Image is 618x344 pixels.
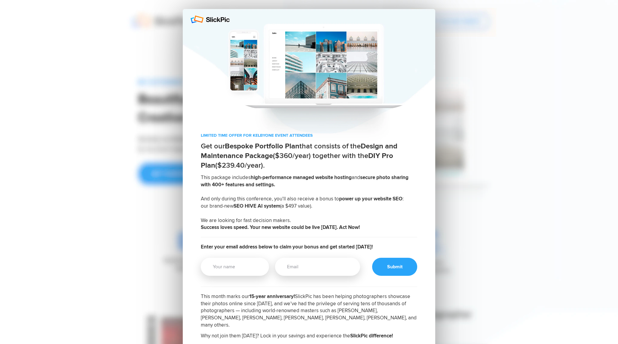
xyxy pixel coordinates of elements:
h2: This month marks our SlickPic has been helping photographers showcase their photos online since [... [201,293,417,343]
b: DIY Pro Plan [201,151,393,170]
b: 15-year anniversary! [249,293,295,300]
input: Email [275,258,360,276]
b: high-performance managed website hosting [251,174,352,181]
b: Enter your email address below to claim your bonus and get started [DATE]! [201,244,373,250]
b: Bespoke Portfolio Plan [225,142,299,151]
span: Get our that consists of the ($360/year) together with the ($239.40/year). [201,142,397,170]
b: SlickPic difference! [350,333,393,339]
b: secure photo sharing with 400+ features and settings. [201,174,408,188]
b: Success loves speed. Your new website could be live [DATE]. Act Now! [201,224,360,230]
b: power up your website SEO [339,196,402,202]
p: LIMITED TIME OFFER FOR KELBYONE EVENT ATTENDEES [201,132,417,139]
h2: This package includes and And only during this conference, you’ll also receive a bonus to : our b... [201,174,417,237]
b: SEO HIVE AI system [234,203,280,209]
input: Your name [201,258,269,276]
b: Design and Maintenance Package [201,142,397,160]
